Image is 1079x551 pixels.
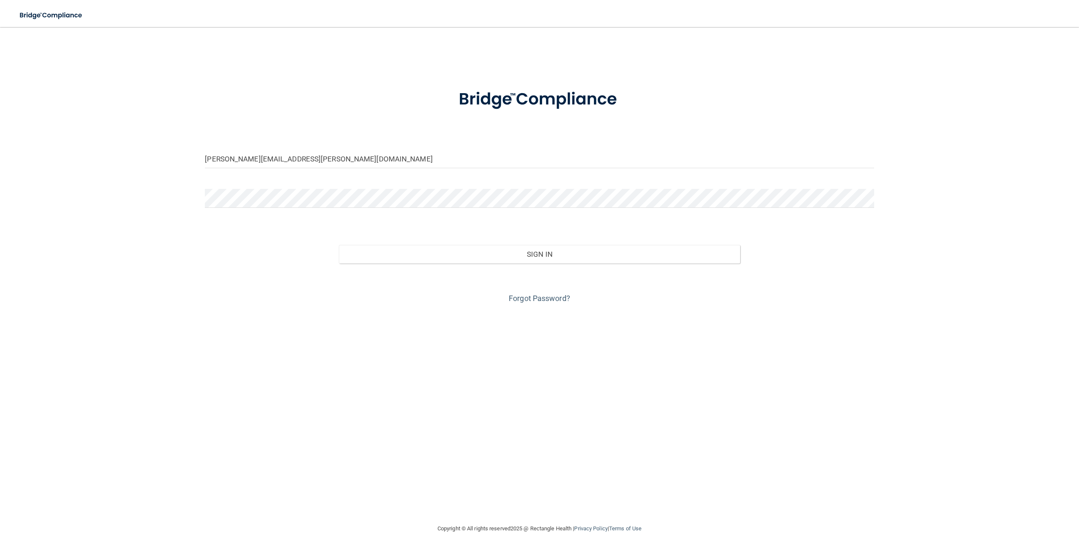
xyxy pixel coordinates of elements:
[441,78,638,121] img: bridge_compliance_login_screen.278c3ca4.svg
[509,294,570,303] a: Forgot Password?
[386,515,693,542] div: Copyright © All rights reserved 2025 @ Rectangle Health | |
[205,149,874,168] input: Email
[13,7,90,24] img: bridge_compliance_login_screen.278c3ca4.svg
[339,245,740,263] button: Sign In
[574,525,607,532] a: Privacy Policy
[609,525,641,532] a: Terms of Use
